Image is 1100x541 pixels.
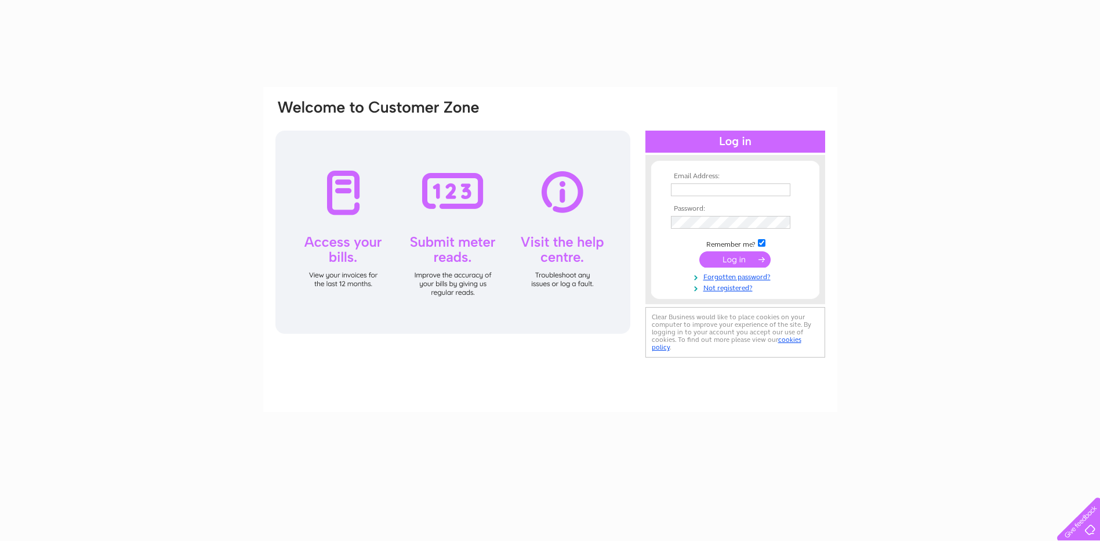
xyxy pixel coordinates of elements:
[668,172,803,181] th: Email Address:
[671,270,803,282] a: Forgotten password?
[671,282,803,293] a: Not registered?
[652,336,801,351] a: cookies policy
[668,205,803,213] th: Password:
[668,237,803,249] td: Remember me?
[699,251,771,268] input: Submit
[645,307,825,358] div: Clear Business would like to place cookies on your computer to improve your experience of the sit...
